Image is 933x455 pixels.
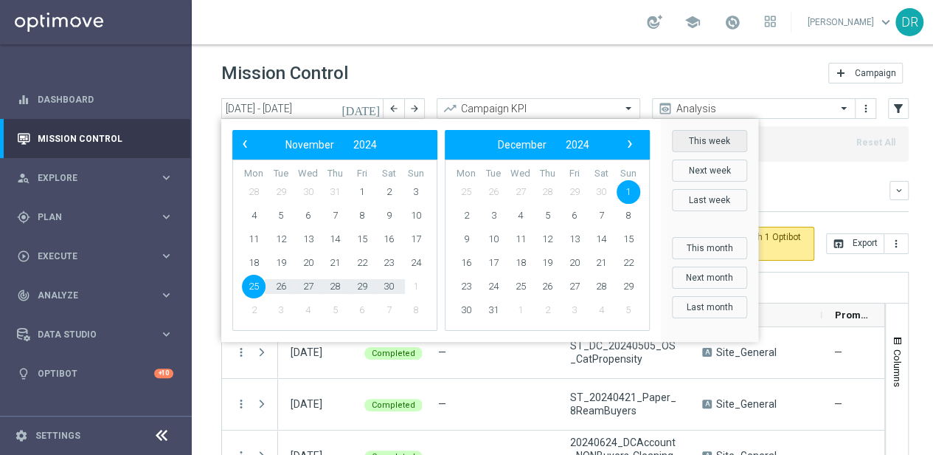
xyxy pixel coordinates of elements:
[339,98,384,120] button: [DATE]
[508,204,532,227] span: 4
[617,227,640,251] span: 15
[855,68,896,78] span: Campaign
[17,171,159,185] div: Explore
[323,204,347,227] span: 7
[323,227,347,251] span: 14
[404,251,428,275] span: 24
[16,211,174,223] button: gps_fixed Plan keyboard_arrow_right
[454,251,478,275] span: 16
[377,180,400,204] span: 2
[437,98,640,119] ng-select: Campaign KPI
[404,298,428,322] span: 8
[570,339,677,366] span: ST_DC_20240505_OS_CatPropensity
[894,185,904,196] i: keyboard_arrow_down
[535,227,559,251] span: 12
[892,102,905,115] i: filter_alt
[291,397,322,411] div: 01 Dec 2024, Sunday
[389,103,399,114] i: arrow_back
[16,368,174,380] div: lightbulb Optibot +10
[508,298,532,322] span: 1
[833,238,844,250] i: open_in_browser
[377,251,400,275] span: 23
[159,171,173,185] i: keyboard_arrow_right
[835,309,870,321] span: Promotions
[17,211,30,224] i: gps_fixed
[17,289,159,302] div: Analyze
[488,135,556,154] button: December
[350,275,374,298] span: 29
[617,298,640,322] span: 5
[17,211,159,224] div: Plan
[322,168,349,180] th: weekday
[377,298,400,322] span: 7
[716,397,777,411] span: Site_General
[828,63,903,83] button: add Campaign
[235,134,254,154] span: ‹
[17,250,30,263] i: play_circle_outline
[269,227,293,251] span: 12
[884,233,909,254] button: more_vert
[402,168,429,180] th: weekday
[617,204,640,227] span: 8
[806,11,895,33] a: [PERSON_NAME]keyboard_arrow_down
[323,251,347,275] span: 21
[826,237,909,249] multiple-options-button: Export to CSV
[236,135,255,154] button: ‹
[372,349,415,358] span: Completed
[508,251,532,275] span: 18
[384,98,404,119] button: arrow_back
[534,168,561,180] th: weekday
[507,168,534,180] th: weekday
[364,397,423,411] colored-tag: Completed
[16,250,174,262] button: play_circle_outline Execute keyboard_arrow_right
[341,102,381,115] i: [DATE]
[895,8,923,36] div: DR
[159,210,173,224] i: keyboard_arrow_right
[589,251,613,275] span: 21
[620,134,639,154] span: ›
[535,180,559,204] span: 28
[296,204,319,227] span: 6
[672,237,747,259] button: This month
[235,346,248,359] button: more_vert
[235,397,248,411] button: more_vert
[454,227,478,251] span: 9
[268,168,295,180] th: weekday
[16,290,174,301] button: track_changes Analyze keyboard_arrow_right
[372,400,415,410] span: Completed
[344,135,386,154] button: 2024
[535,275,559,298] span: 26
[17,119,173,158] div: Mission Control
[350,204,374,227] span: 8
[404,180,428,204] span: 3
[17,354,173,393] div: Optibot
[563,298,586,322] span: 3
[17,93,30,106] i: equalizer
[38,213,159,222] span: Plan
[154,369,173,378] div: +10
[563,275,586,298] span: 27
[672,296,747,318] button: Last month
[350,227,374,251] span: 15
[242,180,266,204] span: 28
[620,135,639,154] button: ›
[588,168,615,180] th: weekday
[269,180,293,204] span: 29
[16,133,174,145] button: Mission Control
[285,139,334,151] span: November
[535,204,559,227] span: 5
[16,94,174,106] div: equalizer Dashboard
[438,346,446,358] span: —
[409,103,420,114] i: arrow_forward
[589,227,613,251] span: 14
[652,98,856,119] ng-select: Analysis
[404,204,428,227] span: 10
[16,172,174,184] div: person_search Explore keyboard_arrow_right
[38,354,154,393] a: Optibot
[890,238,902,250] i: more_vert
[222,379,278,431] div: Press SPACE to select this row.
[482,227,505,251] span: 10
